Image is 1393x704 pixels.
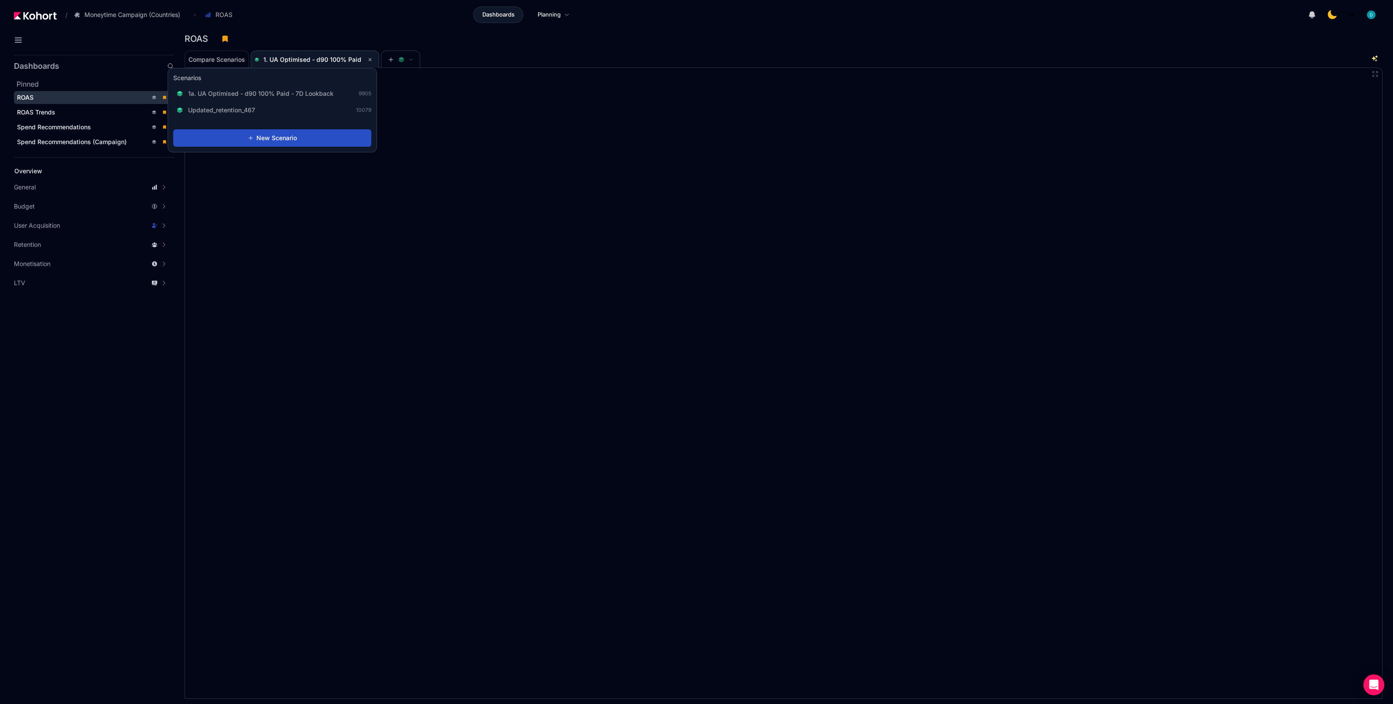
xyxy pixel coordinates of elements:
span: Monetisation [14,259,50,268]
h3: ROAS [185,34,213,43]
span: 1a. UA Optimised - d90 100% Paid - 7D Lookback [188,89,333,98]
span: Spend Recommendations [17,123,91,131]
span: 9905 [359,90,371,97]
a: Dashboards [473,7,523,23]
a: ROAS [14,91,172,104]
span: Overview [14,167,42,175]
span: › [192,11,198,18]
span: Dashboards [482,10,515,19]
span: / [58,10,67,20]
div: Open Intercom Messenger [1363,674,1384,695]
h3: Scenarios [173,74,201,84]
button: ROAS [200,7,242,22]
span: Retention [14,240,41,249]
button: Moneytime Campaign (Countries) [69,7,189,22]
span: User Acquisition [14,221,60,230]
span: Updated_retention_467 [188,106,255,115]
span: ROAS Trends [17,108,55,116]
button: Updated_retention_467 [173,103,264,117]
button: Fullscreen [1372,71,1379,77]
a: Spend Recommendations [14,121,172,134]
span: ROAS [215,10,232,19]
h2: Dashboards [14,62,59,70]
a: Planning [528,7,579,23]
img: logo_MoneyTimeLogo_1_20250619094856634230.png [1348,10,1356,19]
span: ROAS [17,94,34,101]
span: 1. UA Optimised - d90 100% Paid [263,56,361,63]
h2: Pinned [17,79,174,89]
span: Compare Scenarios [188,57,245,63]
span: 10079 [356,107,371,114]
a: Spend Recommendations (Campaign) [14,135,172,148]
img: Kohort logo [14,12,57,20]
span: LTV [14,279,25,287]
span: General [14,183,36,192]
button: 1a. UA Optimised - d90 100% Paid - 7D Lookback [173,87,342,101]
span: New Scenario [256,134,297,142]
button: New Scenario [173,129,371,147]
span: Moneytime Campaign (Countries) [84,10,180,19]
span: Spend Recommendations (Campaign) [17,138,127,145]
span: Planning [538,10,561,19]
a: Overview [11,165,159,178]
span: Budget [14,202,35,211]
a: ROAS Trends [14,106,172,119]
